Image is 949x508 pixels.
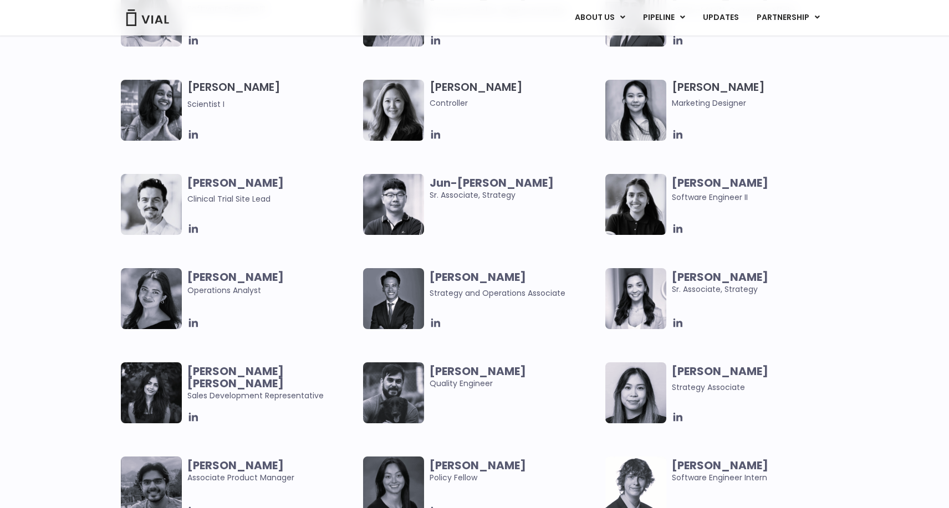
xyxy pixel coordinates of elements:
b: [PERSON_NAME] [672,175,768,191]
b: [PERSON_NAME] [187,269,284,285]
span: Marketing Designer [672,97,842,109]
span: Software Engineer II [672,192,748,203]
a: PARTNERSHIPMenu Toggle [748,8,829,27]
img: Smiling woman named Yousun [605,80,666,141]
img: Image of smiling man named Jun-Goo [363,174,424,235]
span: Sr. Associate, Strategy [430,177,600,201]
a: ABOUT USMenu Toggle [566,8,634,27]
b: [PERSON_NAME] [PERSON_NAME] [187,363,284,391]
b: [PERSON_NAME] [430,458,526,473]
a: UPDATES [694,8,747,27]
span: Policy Fellow [430,459,600,484]
b: [PERSON_NAME] [430,269,526,285]
img: Smiling woman named Ana [605,268,666,329]
span: Clinical Trial Site Lead [187,193,271,204]
img: Headshot of smiling woman named Sneha [121,80,182,141]
img: Vial Logo [125,9,170,26]
span: Associate Product Manager [187,459,358,484]
img: Image of smiling woman named Aleina [363,80,424,141]
b: Jun-[PERSON_NAME] [430,175,554,191]
img: Headshot of smiling man named Urann [363,268,424,329]
b: [PERSON_NAME] [187,458,284,473]
h3: [PERSON_NAME] [430,80,600,109]
b: [PERSON_NAME] [430,363,526,379]
h3: [PERSON_NAME] [672,80,842,109]
span: Sr. Associate, Strategy [672,271,842,295]
a: PIPELINEMenu Toggle [634,8,693,27]
img: Image of smiling man named Glenn [121,174,182,235]
span: Sales Development Representative [187,365,358,402]
h3: [PERSON_NAME] [187,80,358,110]
img: Smiling woman named Harman [121,362,182,423]
span: Controller [430,97,600,109]
b: [PERSON_NAME] [672,269,768,285]
img: Headshot of smiling woman named Sharicka [121,268,182,329]
img: Image of smiling woman named Tanvi [605,174,666,235]
b: [PERSON_NAME] [187,175,284,191]
span: Scientist I [187,99,225,110]
img: Man smiling posing for picture [363,362,424,423]
b: [PERSON_NAME] [672,363,768,379]
img: Headshot of smiling woman named Vanessa [605,362,666,423]
b: [PERSON_NAME] [672,458,768,473]
span: Strategy and Operations Associate [430,288,565,299]
span: Operations Analyst [187,271,358,296]
span: Software Engineer Intern [672,459,842,484]
span: Strategy Associate [672,382,745,393]
span: Quality Engineer [430,365,600,389]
